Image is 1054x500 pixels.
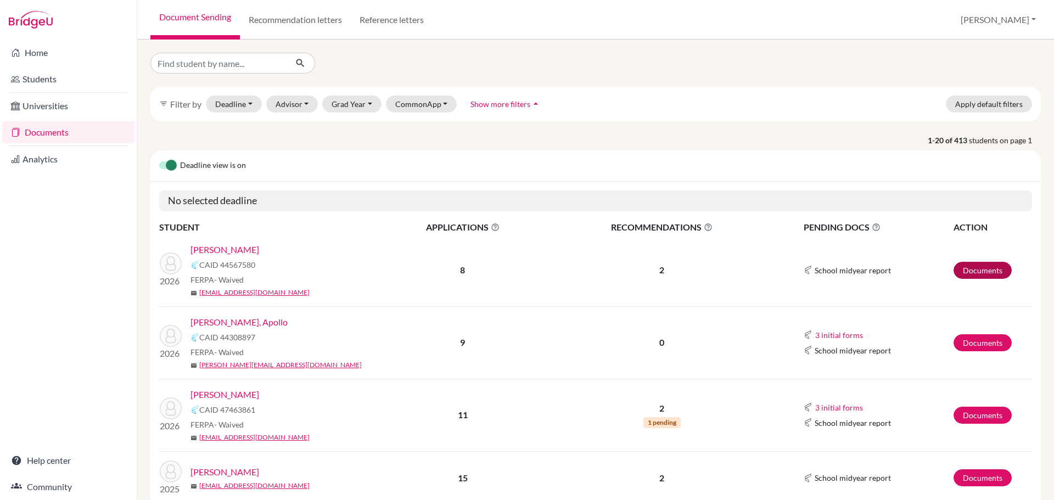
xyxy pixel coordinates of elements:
[190,261,199,269] img: Common App logo
[160,419,182,432] p: 2026
[2,450,134,471] a: Help center
[530,98,541,109] i: arrow_drop_up
[322,95,382,113] button: Grad Year
[2,476,134,498] a: Community
[954,262,1012,279] a: Documents
[190,333,199,342] img: Common App logo
[170,99,201,109] span: Filter by
[160,325,182,347] img: Andreichuk, Apollo
[458,409,468,420] b: 11
[815,472,891,484] span: School midyear report
[804,346,812,355] img: Common App logo
[159,220,379,234] th: STUDENT
[199,404,255,415] span: CAID 47463861
[804,221,952,234] span: PENDING DOCS
[2,95,134,117] a: Universities
[815,417,891,429] span: School midyear report
[804,474,812,482] img: Common App logo
[9,11,53,29] img: Bridge-U
[804,266,812,274] img: Common App logo
[386,95,457,113] button: CommonApp
[190,290,197,296] span: mail
[190,483,197,490] span: mail
[190,419,244,430] span: FERPA
[199,360,362,370] a: [PERSON_NAME][EMAIL_ADDRESS][DOMAIN_NAME]
[954,407,1012,424] a: Documents
[2,68,134,90] a: Students
[928,134,969,146] strong: 1-20 of 413
[954,334,1012,351] a: Documents
[460,337,465,347] b: 9
[2,121,134,143] a: Documents
[547,221,777,234] span: RECOMMENDATIONS
[190,435,197,441] span: mail
[643,417,681,428] span: 1 pending
[190,465,259,479] a: [PERSON_NAME]
[946,95,1032,113] button: Apply default filters
[159,190,1032,211] h5: No selected deadline
[160,397,182,419] img: Orlandi, Luca
[470,99,530,109] span: Show more filters
[160,252,182,274] img: Berko-Boateng, Andrew
[954,469,1012,486] a: Documents
[547,263,777,277] p: 2
[214,347,244,357] span: - Waived
[190,316,288,329] a: [PERSON_NAME], Apollo
[190,362,197,369] span: mail
[815,345,891,356] span: School midyear report
[190,274,244,285] span: FERPA
[547,336,777,349] p: 0
[547,402,777,415] p: 2
[190,388,259,401] a: [PERSON_NAME]
[214,420,244,429] span: - Waived
[969,134,1041,146] span: students on page 1
[160,482,182,496] p: 2025
[160,274,182,288] p: 2026
[180,159,246,172] span: Deadline view is on
[804,418,812,427] img: Common App logo
[159,99,168,108] i: filter_list
[214,275,244,284] span: - Waived
[160,460,182,482] img: Ahmedov, Behruz
[460,265,465,275] b: 8
[206,95,262,113] button: Deadline
[2,148,134,170] a: Analytics
[160,347,182,360] p: 2026
[815,401,864,414] button: 3 initial forms
[956,9,1041,30] button: [PERSON_NAME]
[804,403,812,412] img: Common App logo
[804,330,812,339] img: Common App logo
[2,42,134,64] a: Home
[815,329,864,341] button: 3 initial forms
[379,221,546,234] span: APPLICATIONS
[190,346,244,358] span: FERPA
[199,288,310,297] a: [EMAIL_ADDRESS][DOMAIN_NAME]
[458,473,468,483] b: 15
[199,432,310,442] a: [EMAIL_ADDRESS][DOMAIN_NAME]
[199,332,255,343] span: CAID 44308897
[815,265,891,276] span: School midyear report
[953,220,1032,234] th: ACTION
[190,243,259,256] a: [PERSON_NAME]
[190,406,199,414] img: Common App logo
[150,53,287,74] input: Find student by name...
[199,481,310,491] a: [EMAIL_ADDRESS][DOMAIN_NAME]
[461,95,551,113] button: Show more filtersarrow_drop_up
[547,471,777,485] p: 2
[266,95,318,113] button: Advisor
[199,259,255,271] span: CAID 44567580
